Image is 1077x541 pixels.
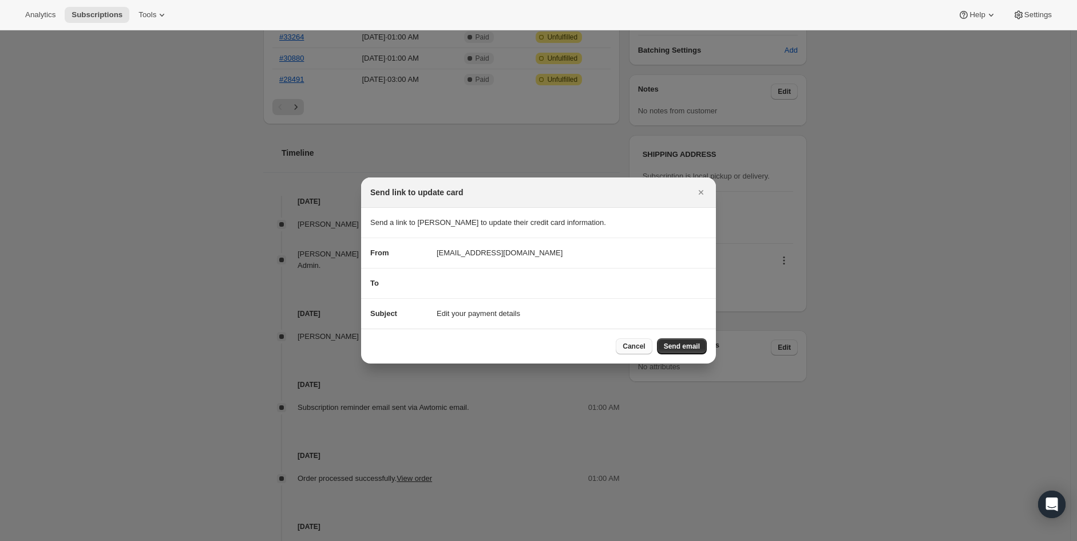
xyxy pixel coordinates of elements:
[65,7,129,23] button: Subscriptions
[437,308,520,319] span: Edit your payment details
[1024,10,1052,19] span: Settings
[693,184,709,200] button: Close
[370,217,707,228] p: Send a link to [PERSON_NAME] to update their credit card information.
[138,10,156,19] span: Tools
[616,338,652,354] button: Cancel
[370,248,389,257] span: From
[72,10,122,19] span: Subscriptions
[18,7,62,23] button: Analytics
[951,7,1003,23] button: Help
[657,338,707,354] button: Send email
[370,309,397,318] span: Subject
[132,7,175,23] button: Tools
[664,342,700,351] span: Send email
[370,279,379,287] span: To
[623,342,645,351] span: Cancel
[969,10,985,19] span: Help
[370,187,464,198] h2: Send link to update card
[1006,7,1059,23] button: Settings
[437,247,563,259] span: [EMAIL_ADDRESS][DOMAIN_NAME]
[1038,491,1066,518] div: Open Intercom Messenger
[25,10,56,19] span: Analytics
